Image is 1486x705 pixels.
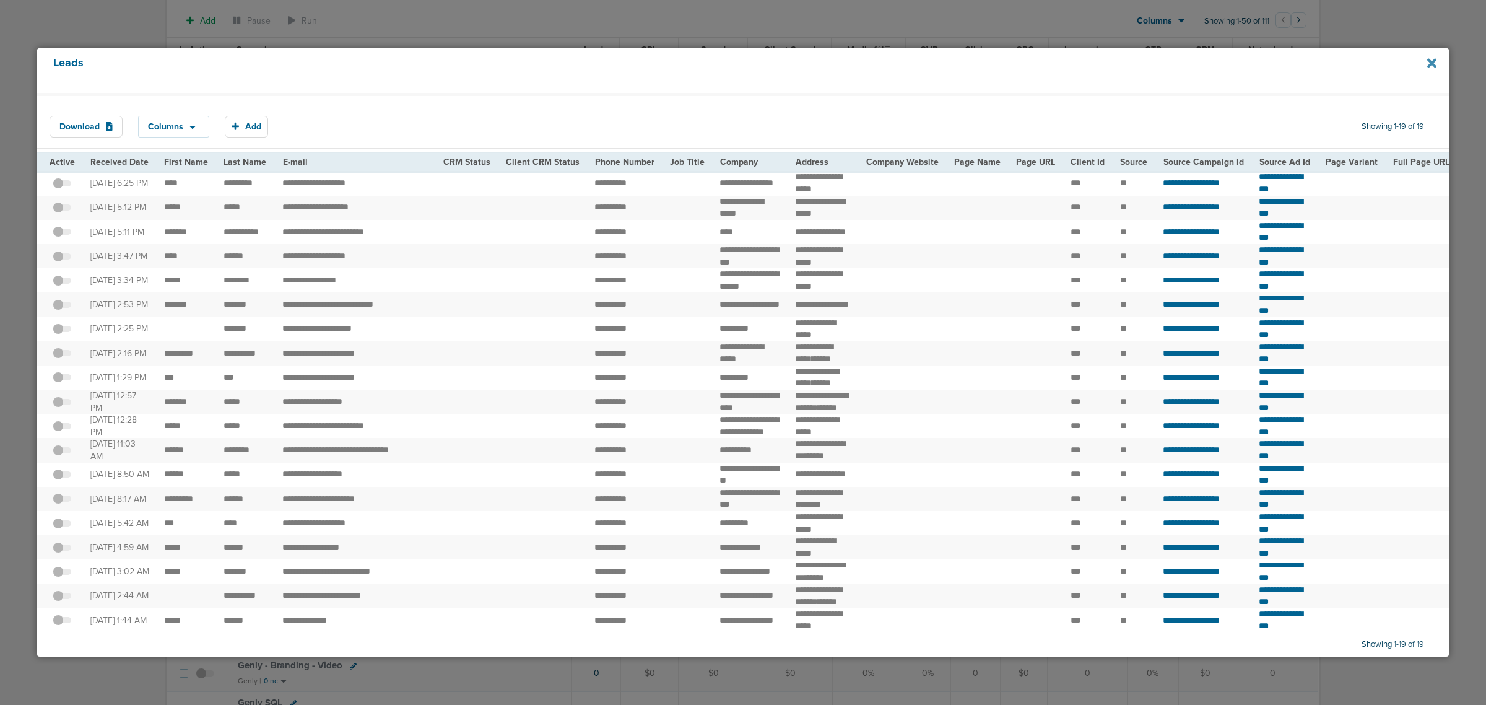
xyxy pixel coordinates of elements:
[1362,639,1424,650] span: Showing 1-19 of 19
[788,152,859,172] th: Address
[1385,152,1457,172] th: Full Page URL
[1016,157,1055,167] span: Page URL
[83,366,157,390] td: [DATE] 1:29 PM
[225,116,268,138] button: Add
[83,244,157,268] td: [DATE] 3:47 PM
[83,584,157,608] td: [DATE] 2:44 AM
[1163,157,1244,167] span: Source Campaign Id
[662,152,712,172] th: Job Title
[859,152,947,172] th: Company Website
[83,196,157,220] td: [DATE] 5:12 PM
[83,220,157,244] td: [DATE] 5:11 PM
[53,56,1298,85] h4: Leads
[1071,157,1105,167] span: Client Id
[83,608,157,633] td: [DATE] 1:44 AM
[83,535,157,559] td: [DATE] 4:59 AM
[90,157,149,167] span: Received Date
[595,157,654,167] span: Phone Number
[50,157,75,167] span: Active
[83,292,157,317] td: [DATE] 2:53 PM
[1318,152,1385,172] th: Page Variant
[1259,157,1310,167] span: Source Ad Id
[283,157,308,167] span: E-mail
[224,157,266,167] span: Last Name
[83,559,157,584] td: [DATE] 3:02 AM
[83,390,157,414] td: [DATE] 12:57 PM
[83,414,157,438] td: [DATE] 12:28 PM
[712,152,788,172] th: Company
[245,121,261,132] span: Add
[148,123,183,131] span: Columns
[83,438,157,462] td: [DATE] 11:03 AM
[1362,121,1424,132] span: Showing 1-19 of 19
[443,157,490,167] span: CRM Status
[83,463,157,487] td: [DATE] 8:50 AM
[83,171,157,195] td: [DATE] 6:25 PM
[164,157,208,167] span: First Name
[50,116,123,138] button: Download
[83,268,157,292] td: [DATE] 3:34 PM
[83,511,157,535] td: [DATE] 5:42 AM
[1120,157,1147,167] span: Source
[83,487,157,511] td: [DATE] 8:17 AM
[947,152,1009,172] th: Page Name
[83,317,157,341] td: [DATE] 2:25 PM
[83,341,157,366] td: [DATE] 2:16 PM
[498,152,587,172] th: Client CRM Status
